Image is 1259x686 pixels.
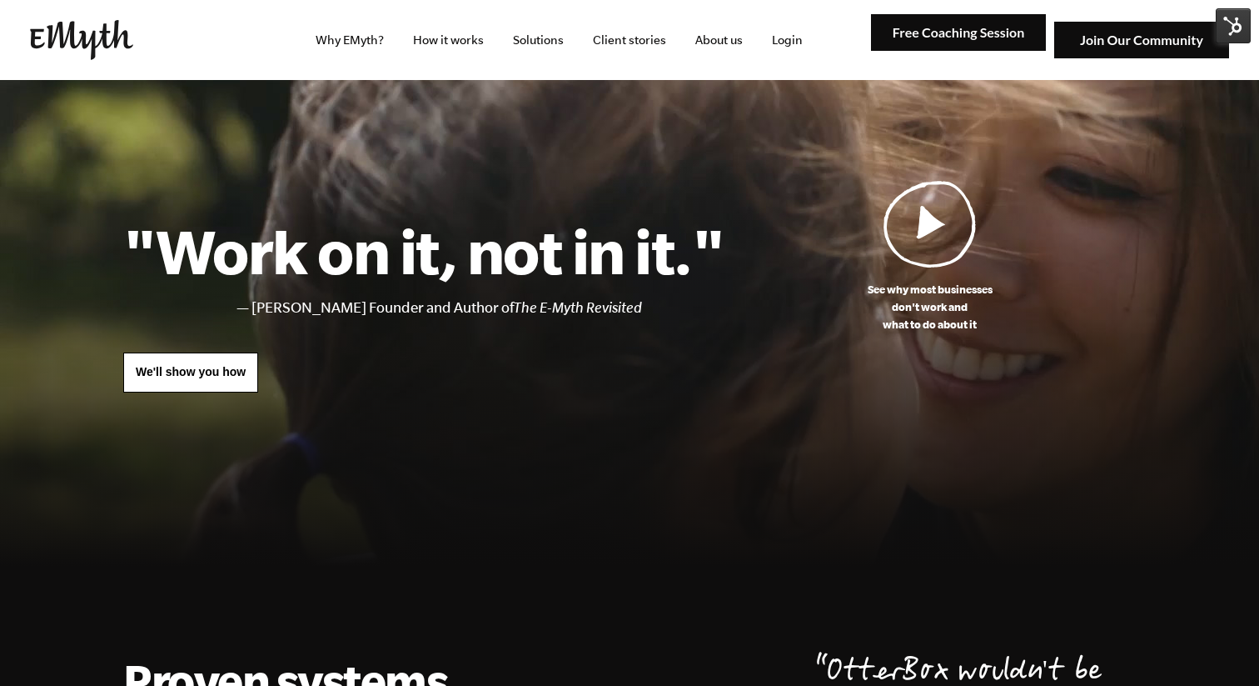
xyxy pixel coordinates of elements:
img: EMyth [30,20,133,60]
img: HubSpot Tools Menu Toggle [1216,8,1251,43]
a: We'll show you how [123,353,258,393]
img: Free Coaching Session [871,14,1046,52]
p: See why most businesses don't work and what to do about it [724,281,1136,333]
h1: "Work on it, not in it." [123,214,724,288]
i: The E-Myth Revisited [514,299,642,316]
span: We'll show you how [136,365,246,378]
img: Join Our Community [1054,22,1229,59]
iframe: Chat Widget [1176,606,1259,686]
img: Play Video [883,180,977,268]
a: See why most businessesdon't work andwhat to do about it [724,180,1136,333]
li: [PERSON_NAME] Founder and Author of [251,296,724,320]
